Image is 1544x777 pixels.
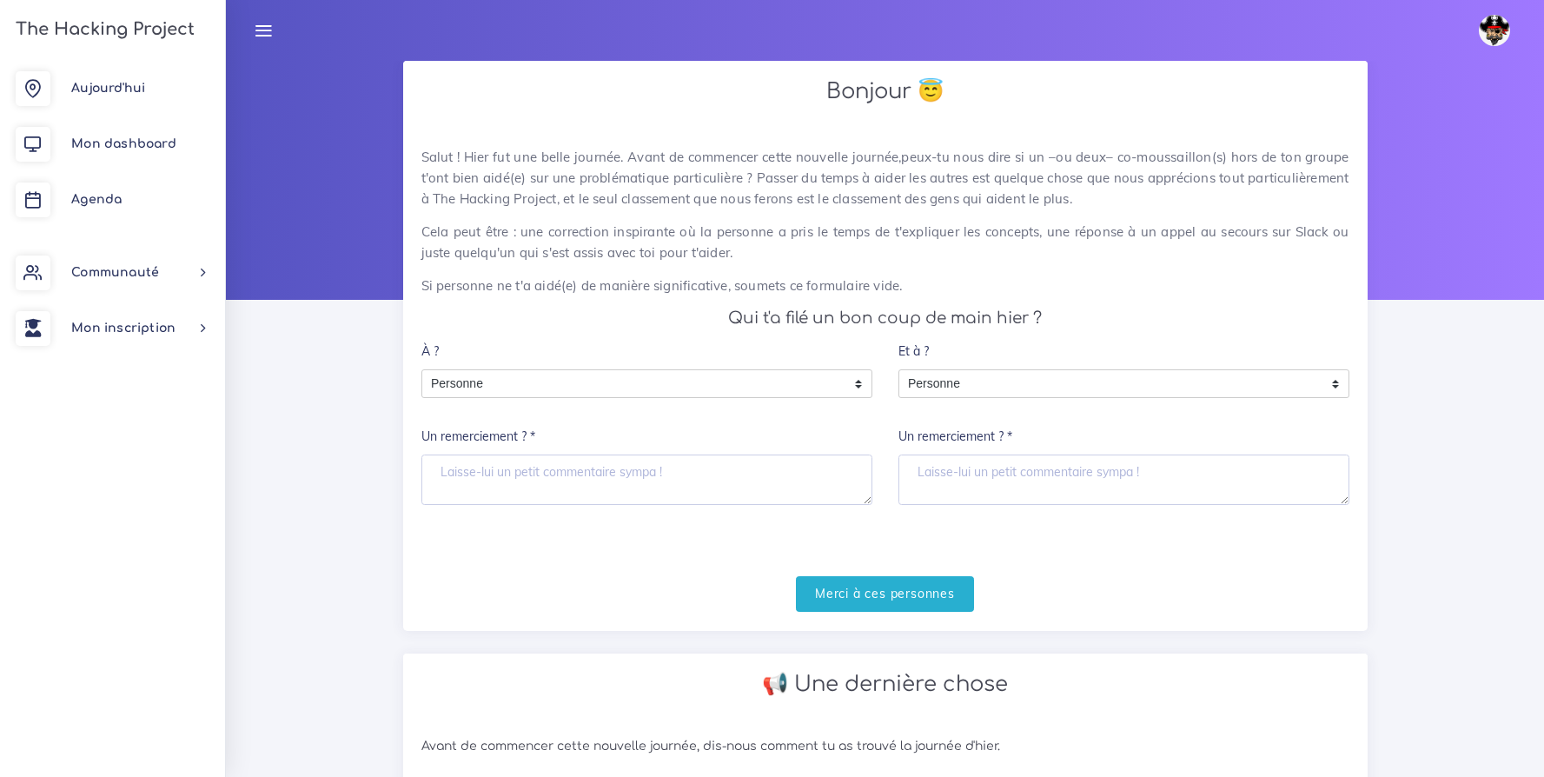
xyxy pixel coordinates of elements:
span: Personne [899,370,1322,398]
p: Si personne ne t'a aidé(e) de manière significative, soumets ce formulaire vide. [421,276,1349,296]
label: Et à ? [898,334,929,369]
label: Un remerciement ? * [421,420,535,455]
span: Agenda [71,193,122,206]
span: Mon inscription [71,322,176,335]
input: Merci à ces personnes [796,576,974,612]
h3: The Hacking Project [10,20,195,39]
span: Aujourd'hui [71,82,145,95]
img: avatar [1479,15,1510,46]
label: Un remerciement ? * [898,420,1012,455]
p: Salut ! Hier fut une belle journée. Avant de commencer cette nouvelle journée,peux-tu nous dire s... [421,147,1349,209]
h2: 📢 Une dernière chose [421,672,1349,697]
p: Cela peut être : une correction inspirante où la personne a pris le temps de t'expliquer les conc... [421,222,1349,263]
span: Communauté [71,266,159,279]
span: Mon dashboard [71,137,176,150]
h6: Avant de commencer cette nouvelle journée, dis-nous comment tu as trouvé la journée d'hier. [421,740,1349,754]
label: À ? [421,334,439,369]
h4: Qui t'a filé un bon coup de main hier ? [421,309,1349,328]
span: Personne [422,370,845,398]
h2: Bonjour 😇 [421,79,1349,104]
